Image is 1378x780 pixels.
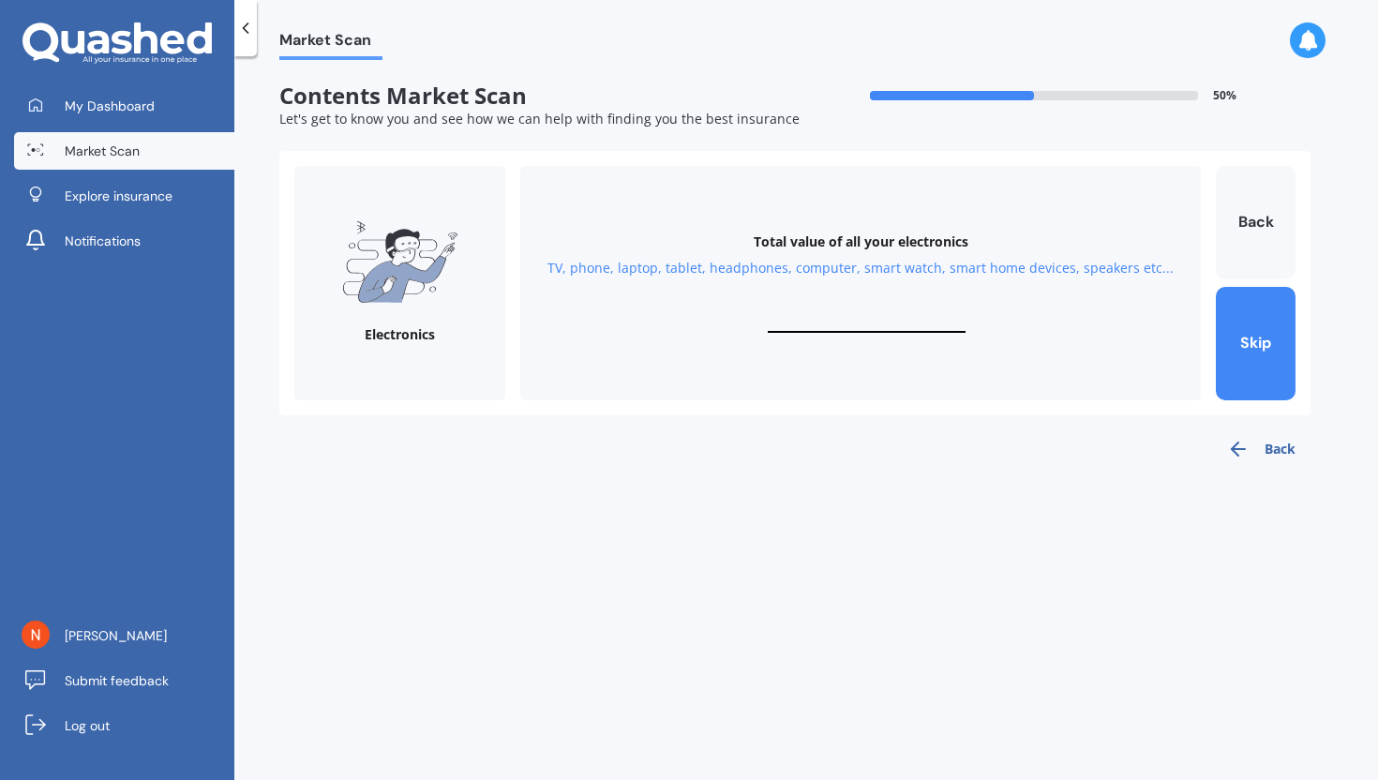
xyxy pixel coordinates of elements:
span: 50 % [1213,89,1236,102]
button: Back [1216,166,1296,279]
span: Notifications [65,232,141,250]
div: Electronics [365,325,435,344]
span: Contents Market Scan [279,82,795,110]
img: ACg8ocJvzTHLGPMXHz1CYDlLD8LVNWMP4RMCkBaAlXWjtMOib0xL8w=s96-c [22,621,50,649]
a: Market Scan [14,132,234,170]
span: Let's get to know you and see how we can help with finding you the best insurance [279,110,800,127]
div: TV, phone, laptop, tablet, headphones, computer, smart watch, smart home devices, speakers etc... [547,259,1174,277]
span: Market Scan [65,142,140,160]
span: Submit feedback [65,671,169,690]
a: My Dashboard [14,87,234,125]
a: Explore insurance [14,177,234,215]
span: [PERSON_NAME] [65,626,167,645]
img: Electronics [342,221,458,303]
a: Notifications [14,222,234,260]
button: Back [1212,430,1311,468]
div: Total value of all your electronics [754,232,968,251]
button: Skip [1216,287,1296,400]
span: Log out [65,716,110,735]
span: My Dashboard [65,97,155,115]
a: Log out [14,707,234,744]
a: Submit feedback [14,662,234,699]
span: Explore insurance [65,187,172,205]
span: Market Scan [279,31,382,56]
a: [PERSON_NAME] [14,617,234,654]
